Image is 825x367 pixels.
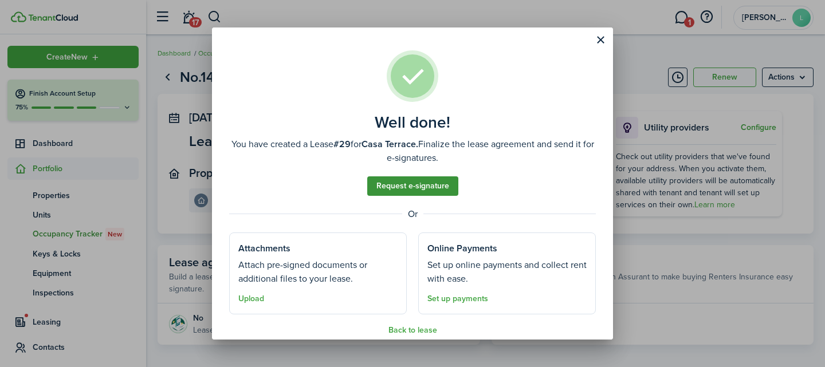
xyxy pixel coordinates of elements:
well-done-description: You have created a Lease for Finalize the lease agreement and send it for e-signatures. [229,137,596,165]
button: Back to lease [388,326,437,335]
well-done-section-description: Set up online payments and collect rent with ease. [427,258,587,286]
well-done-section-description: Attach pre-signed documents or additional files to your lease. [238,258,398,286]
well-done-section-title: Online Payments [427,242,497,255]
well-done-section-title: Attachments [238,242,290,255]
b: Casa Terrace. [362,137,418,151]
well-done-separator: Or [229,207,596,221]
well-done-title: Well done! [375,113,450,132]
a: Request e-signature [367,176,458,196]
a: Set up payments [427,294,488,303]
button: Upload [238,294,264,303]
b: #29 [333,137,351,151]
button: Close modal [591,30,610,50]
